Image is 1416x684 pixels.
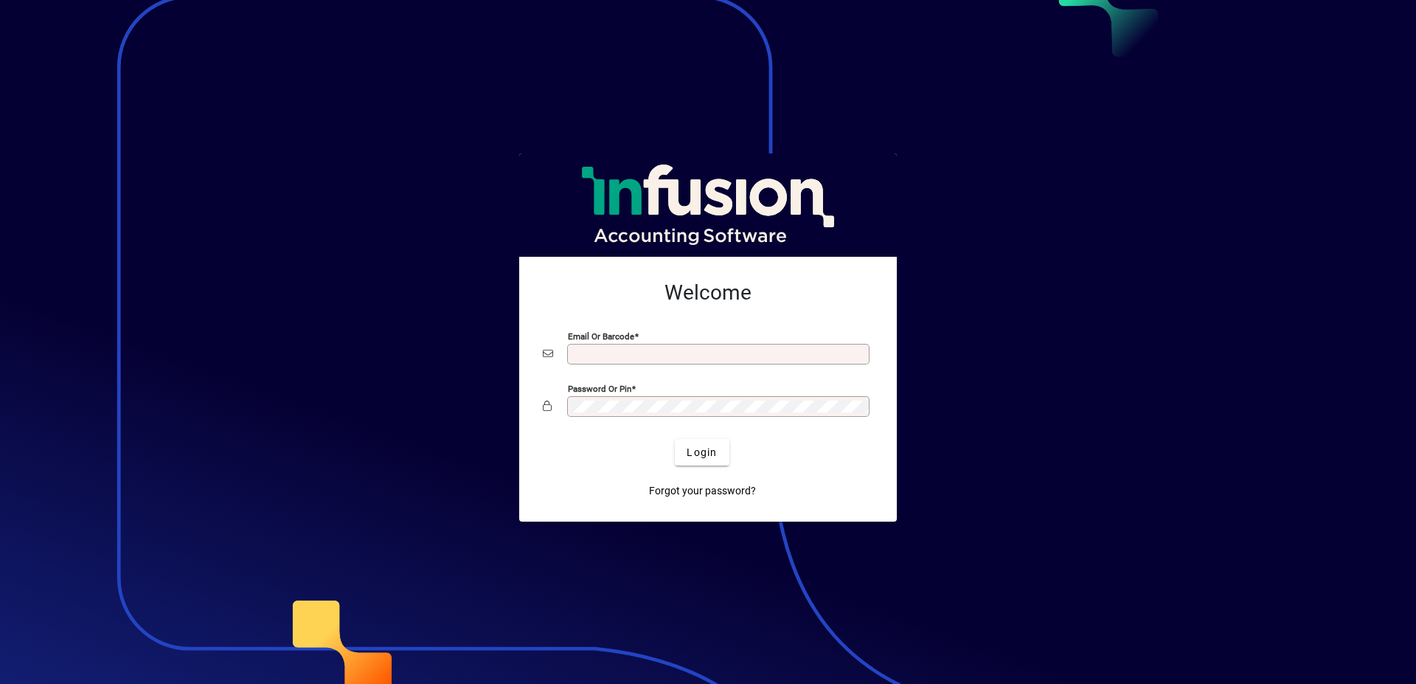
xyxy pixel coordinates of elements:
[649,483,756,499] span: Forgot your password?
[675,439,729,466] button: Login
[568,331,634,342] mat-label: Email or Barcode
[543,280,873,305] h2: Welcome
[568,384,631,394] mat-label: Password or Pin
[643,477,762,504] a: Forgot your password?
[687,445,717,460] span: Login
